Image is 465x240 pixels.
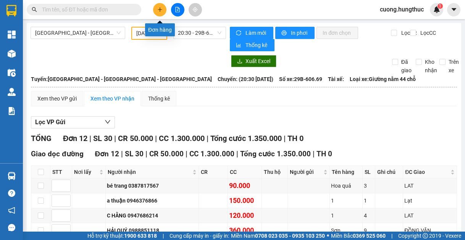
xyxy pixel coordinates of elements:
div: Thống kê [148,94,170,103]
span: TỔNG [31,134,52,143]
span: Hỗ trợ kỹ thuật: [87,232,157,240]
span: Tổng cước 1.350.000 [240,149,311,158]
span: Xuất Excel [245,57,270,65]
th: CC [228,166,262,178]
span: Tổng cước 1.350.000 [210,134,282,143]
span: Đơn 12 [63,134,87,143]
span: SL 30 [93,134,112,143]
span: question-circle [8,190,15,197]
span: CC 1.300.000 [159,134,205,143]
span: Miền Nam [231,232,325,240]
span: file-add [175,7,180,12]
span: | [114,134,116,143]
span: notification [8,207,15,214]
span: Số xe: 29B-606.69 [279,75,322,83]
span: search [32,7,37,12]
img: warehouse-icon [8,69,16,77]
div: 120.000 [229,210,260,221]
span: Tài xế: [328,75,344,83]
span: Miền Bắc [331,232,386,240]
span: Người nhận [108,168,191,176]
img: dashboard-icon [8,31,16,39]
span: | [163,232,164,240]
th: SL [363,166,375,178]
div: Lạt [404,196,455,205]
span: Giao dọc đường [31,149,84,158]
span: caret-down [450,6,457,13]
div: 9 [364,226,374,235]
input: 11/10/2023 [136,29,155,37]
span: Lọc CC [417,29,437,37]
img: logo-vxr [6,5,16,16]
div: Xem theo VP nhận [90,94,134,103]
span: | [236,149,238,158]
span: ⚪️ [327,234,329,237]
div: Xem theo VP gửi [37,94,77,103]
th: STT [50,166,72,178]
span: Loại xe: Giường nằm 44 chỗ [350,75,416,83]
span: | [284,134,286,143]
div: Hoa quả [331,182,361,190]
strong: 1900 633 818 [124,233,157,239]
button: Lọc VP Gửi [31,116,115,128]
span: Cung cấp máy in - giấy in: [170,232,229,240]
span: bar-chart [236,42,242,49]
span: Kho nhận [422,58,440,75]
span: 1 [439,3,441,9]
span: | [391,232,392,240]
span: | [121,149,123,158]
img: warehouse-icon [8,50,16,58]
span: TH 0 [287,134,304,143]
span: Lọc CR [398,29,418,37]
div: ĐỒNG VĂN [404,226,455,235]
span: Chuyến: (20:30 [DATE]) [218,75,273,83]
div: 1 [331,211,361,220]
img: solution-icon [8,107,16,115]
span: | [89,134,91,143]
div: 1 [364,196,374,205]
div: 3 [364,182,374,190]
span: down [105,119,111,125]
button: plus [153,3,166,16]
th: Tên hàng [330,166,363,178]
span: | [186,149,187,158]
div: 4 [364,211,374,220]
div: C HẰNG 0947686214 [107,211,197,220]
span: Đơn 12 [95,149,119,158]
div: bé trang 0387817567 [107,182,197,190]
span: TH 0 [316,149,332,158]
button: caret-down [447,3,460,16]
span: plus [157,7,163,12]
img: icon-new-feature [433,6,440,13]
button: downloadXuất Excel [231,55,276,67]
span: printer [281,30,288,36]
button: printerIn phơi [275,27,315,39]
div: HẢI QUÝ 0988851118 [107,226,197,235]
button: bar-chartThống kê [230,39,274,51]
img: warehouse-icon [8,172,16,180]
sup: 1 [438,3,443,9]
span: In phơi [291,29,308,37]
span: SL 30 [125,149,144,158]
span: | [313,149,315,158]
span: CR 50.000 [149,149,184,158]
div: 150.000 [229,195,260,206]
th: Ghi chú [375,166,403,178]
img: warehouse-icon [8,88,16,96]
span: aim [192,7,198,12]
span: message [8,224,15,231]
span: Người gửi [290,168,322,176]
div: Đơn hàng [145,23,175,36]
span: CC 1.300.000 [189,149,234,158]
th: Thu hộ [262,166,288,178]
span: Nơi lấy [74,168,98,176]
div: 90.000 [229,180,260,191]
strong: 0708 023 035 - 0935 103 250 [255,233,325,239]
span: | [145,149,147,158]
b: Tuyến: [GEOGRAPHIC_DATA] - [GEOGRAPHIC_DATA] - [GEOGRAPHIC_DATA] [31,76,212,82]
input: Tìm tên, số ĐT hoặc mã đơn [42,5,132,14]
div: a thuận 0946376866 [107,196,197,205]
button: file-add [171,3,184,16]
div: LAT [404,182,455,190]
button: aim [189,3,202,16]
